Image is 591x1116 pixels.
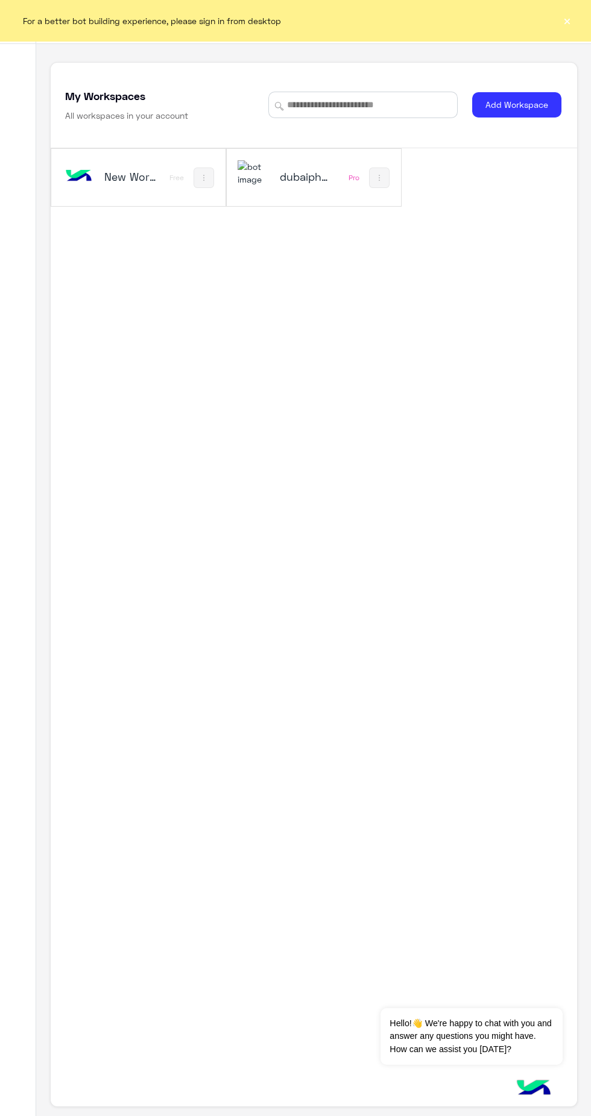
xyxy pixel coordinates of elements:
div: Free [169,173,184,183]
h5: New Workspace 1 [104,169,159,184]
h5: My Workspaces [65,89,145,103]
span: For a better bot building experience, please sign in from desktop [23,14,281,27]
button: Add Workspace [472,92,561,118]
button: × [561,14,573,27]
h5: dubaiphone [280,169,335,184]
img: hulul-logo.png [513,1068,555,1110]
div: Pro [349,173,359,183]
span: Hello!👋 We're happy to chat with you and answer any questions you might have. How can we assist y... [381,1008,562,1065]
img: bot image [62,160,95,193]
img: 1403182699927242 [238,160,270,186]
h6: All workspaces in your account [65,110,188,122]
